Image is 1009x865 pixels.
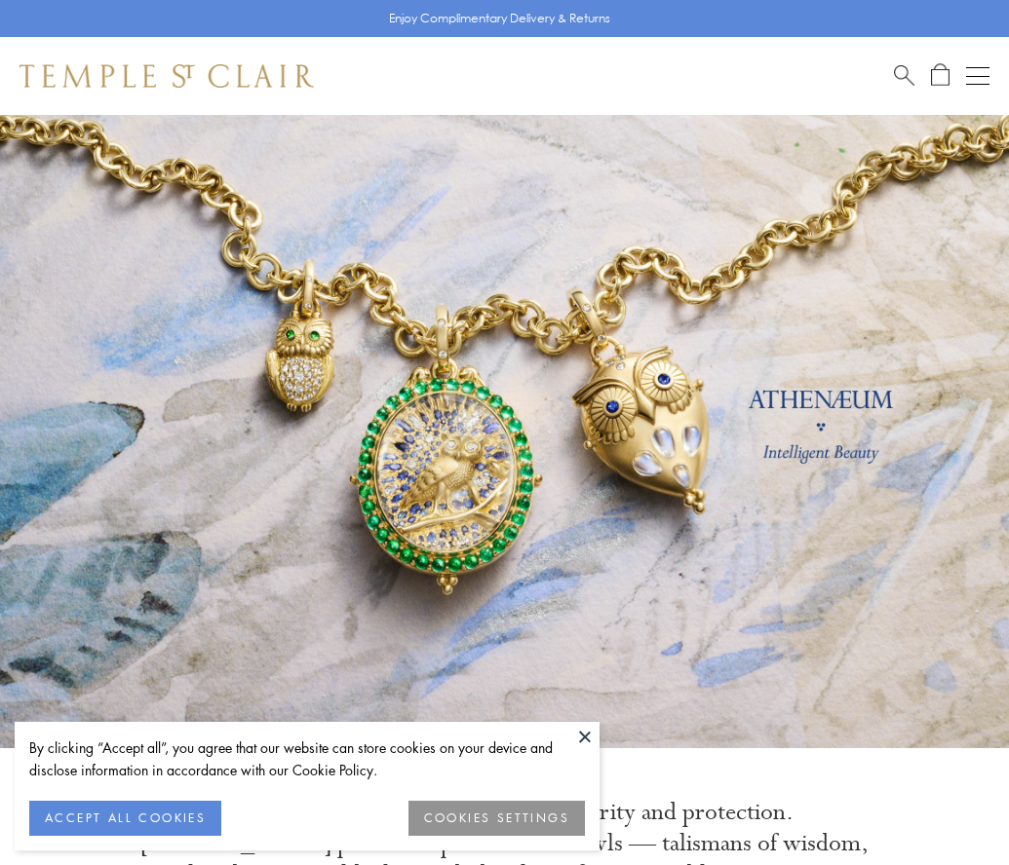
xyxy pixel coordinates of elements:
[894,63,914,88] a: Search
[408,801,585,836] button: COOKIES SETTINGS
[389,9,610,28] p: Enjoy Complimentary Delivery & Returns
[29,736,585,781] div: By clicking “Accept all”, you agree that our website can store cookies on your device and disclos...
[931,63,950,88] a: Open Shopping Bag
[19,64,314,88] img: Temple St. Clair
[29,801,221,836] button: ACCEPT ALL COOKIES
[966,64,990,88] button: Open navigation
